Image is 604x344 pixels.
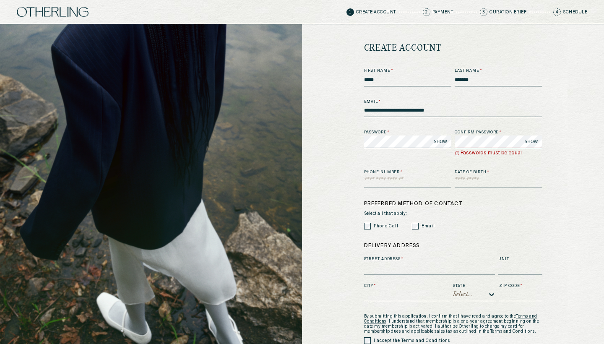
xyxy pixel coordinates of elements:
[489,10,526,14] p: Curation Brief
[364,256,495,262] label: Street Address
[473,292,474,297] input: state-dropdown
[525,138,538,145] span: SHOW
[423,8,430,16] span: 2
[364,314,542,334] p: By submitting this application, I confirm that I have read and agree to the . I understand that m...
[374,338,450,344] label: I accept the Terms and Conditions
[356,10,396,14] p: Create Account
[453,291,473,298] div: Select...
[498,256,542,262] label: Unit
[480,8,487,16] span: 3
[364,68,452,74] label: First Name
[364,200,542,208] label: Preferred method of contact
[455,68,542,74] label: Last Name
[364,314,537,323] a: Terms and Conditions
[563,10,587,14] p: Schedule
[455,130,542,136] label: Confirm password
[374,223,398,229] label: Phone Call
[432,10,453,14] p: Payment
[364,242,542,250] label: Delivery Address
[455,169,542,175] label: Date of Birth
[364,169,452,175] label: Phone Number
[364,99,542,105] label: Email
[364,130,452,136] label: Password
[364,283,450,289] label: City
[499,283,542,289] label: Zip Code
[364,37,441,60] h1: create account
[364,211,542,216] span: Select all that apply:
[455,149,542,157] div: Passwords must be equal
[422,223,435,229] label: Email
[346,8,354,16] span: 1
[434,138,447,145] span: SHOW
[453,283,496,289] label: State
[17,7,89,17] img: logo
[553,8,561,16] span: 4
